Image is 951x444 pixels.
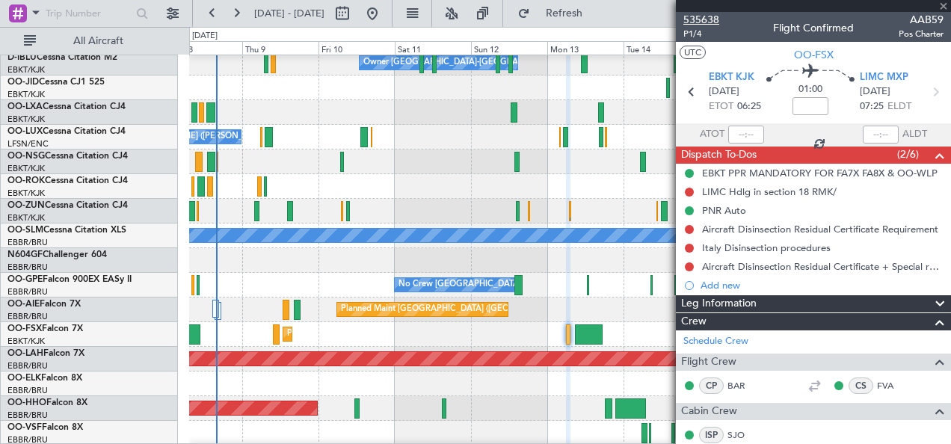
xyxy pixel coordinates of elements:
[7,423,42,432] span: OO-VSF
[702,185,837,198] div: LIMC Hdlg in section 18 RMK/
[395,41,471,55] div: Sat 11
[7,78,39,87] span: OO-JID
[7,349,84,358] a: OO-LAHFalcon 7X
[7,300,40,309] span: OO-AIE
[166,41,242,55] div: Wed 8
[702,260,944,273] div: Aircraft Disinsection Residual Certificate + Special request
[7,237,48,248] a: EBBR/BRU
[7,410,48,421] a: EBBR/BRU
[798,82,822,97] span: 01:00
[701,279,944,292] div: Add new
[709,84,739,99] span: [DATE]
[699,427,724,443] div: ISP
[7,311,48,322] a: EBBR/BRU
[773,20,854,36] div: Flight Confirmed
[877,379,911,392] a: FVA
[709,70,754,85] span: EBKT KJK
[7,226,126,235] a: OO-SLMCessna Citation XLS
[7,275,43,284] span: OO-GPE
[7,336,45,347] a: EBKT/KJK
[7,398,46,407] span: OO-HHO
[683,12,719,28] span: 535638
[7,423,83,432] a: OO-VSFFalcon 8X
[897,147,919,162] span: (2/6)
[683,334,748,349] a: Schedule Crew
[7,262,48,273] a: EBBR/BRU
[624,41,700,55] div: Tue 14
[7,324,42,333] span: OO-FSX
[242,41,318,55] div: Thu 9
[681,403,737,420] span: Cabin Crew
[533,8,596,19] span: Refresh
[287,323,461,345] div: Planned Maint Kortrijk-[GEOGRAPHIC_DATA]
[681,147,757,164] span: Dispatch To-Dos
[7,138,49,149] a: LFSN/ENC
[7,300,81,309] a: OO-AIEFalcon 7X
[700,127,724,142] span: ATOT
[7,275,132,284] a: OO-GPEFalcon 900EX EASy II
[46,2,132,25] input: Trip Number
[7,127,126,136] a: OO-LUXCessna Citation CJ4
[7,176,128,185] a: OO-ROKCessna Citation CJ4
[899,28,944,40] span: Pos Charter
[702,223,938,235] div: Aircraft Disinsection Residual Certificate Requirement
[547,41,624,55] div: Mon 13
[254,7,324,20] span: [DATE] - [DATE]
[702,204,746,217] div: PNR Auto
[860,70,908,85] span: LIMC MXP
[681,295,757,312] span: Leg Information
[860,99,884,114] span: 07:25
[702,241,831,254] div: Italy Disinsection procedures
[860,84,890,99] span: [DATE]
[702,167,938,179] div: EBKT PPR MANDATORY FOR FA7X FA8X & OO-WLP
[7,324,83,333] a: OO-FSXFalcon 7X
[899,12,944,28] span: AAB59
[7,201,45,210] span: OO-ZUN
[7,163,45,174] a: EBKT/KJK
[7,250,43,259] span: N604GF
[849,377,873,394] div: CS
[7,226,43,235] span: OO-SLM
[7,102,126,111] a: OO-LXACessna Citation CJ4
[709,99,733,114] span: ETOT
[7,201,128,210] a: OO-ZUNCessna Citation CJ4
[7,360,48,371] a: EBBR/BRU
[887,99,911,114] span: ELDT
[16,29,162,53] button: All Aircraft
[7,374,41,383] span: OO-ELK
[7,176,45,185] span: OO-ROK
[39,36,158,46] span: All Aircraft
[7,398,87,407] a: OO-HHOFalcon 8X
[7,53,37,62] span: D-IBLU
[902,127,927,142] span: ALDT
[7,152,128,161] a: OO-NSGCessna Citation CJ4
[7,78,105,87] a: OO-JIDCessna CJ1 525
[511,1,600,25] button: Refresh
[341,298,576,321] div: Planned Maint [GEOGRAPHIC_DATA] ([GEOGRAPHIC_DATA])
[7,127,43,136] span: OO-LUX
[737,99,761,114] span: 06:25
[192,30,218,43] div: [DATE]
[7,114,45,125] a: EBKT/KJK
[363,52,565,74] div: Owner [GEOGRAPHIC_DATA]-[GEOGRAPHIC_DATA]
[318,41,395,55] div: Fri 10
[7,286,48,297] a: EBBR/BRU
[681,313,707,330] span: Crew
[7,152,45,161] span: OO-NSG
[7,89,45,100] a: EBKT/KJK
[681,354,736,371] span: Flight Crew
[7,385,48,396] a: EBBR/BRU
[398,274,649,296] div: No Crew [GEOGRAPHIC_DATA] ([GEOGRAPHIC_DATA] National)
[727,428,761,442] a: SJO
[7,102,43,111] span: OO-LXA
[7,349,43,358] span: OO-LAH
[699,377,724,394] div: CP
[7,64,45,75] a: EBKT/KJK
[7,212,45,223] a: EBKT/KJK
[7,188,45,199] a: EBKT/KJK
[7,250,107,259] a: N604GFChallenger 604
[7,53,117,62] a: D-IBLUCessna Citation M2
[794,47,834,63] span: OO-FSX
[7,374,82,383] a: OO-ELKFalcon 8X
[471,41,547,55] div: Sun 12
